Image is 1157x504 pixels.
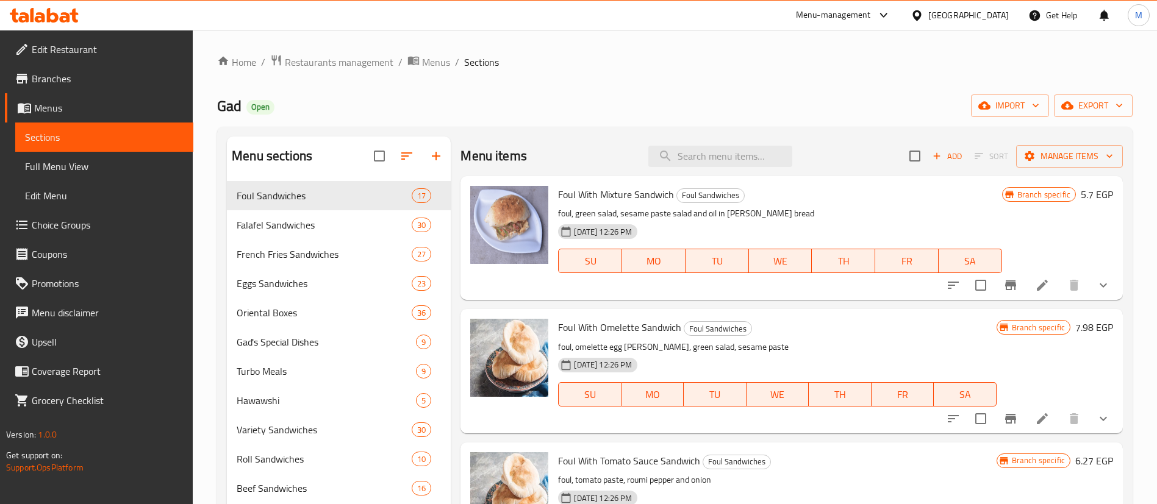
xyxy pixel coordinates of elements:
div: Variety Sandwiches30 [227,415,451,444]
span: WE [754,252,808,270]
a: Grocery Checklist [5,386,193,415]
div: [GEOGRAPHIC_DATA] [928,9,1009,22]
span: Foul With Omelette Sandwich [558,318,681,336]
span: 27 [412,249,431,260]
button: Add section [421,141,451,171]
span: MO [627,252,681,270]
span: Menus [34,101,184,115]
div: Roll Sandwiches10 [227,444,451,474]
button: SU [558,249,622,273]
span: 30 [412,219,431,231]
a: Edit menu item [1035,278,1050,293]
span: Restaurants management [285,55,393,69]
a: Edit Menu [15,181,193,210]
div: Eggs Sandwiches [237,276,412,291]
button: FR [875,249,939,273]
span: SU [564,386,616,403]
span: 30 [412,424,431,436]
div: items [412,452,431,466]
span: 9 [417,366,431,377]
span: 17 [412,190,431,202]
div: Hawawshi [237,393,416,408]
span: Foul With Tomato Sauce Sandwich [558,452,700,470]
span: Turbo Meals [237,364,416,378]
div: Eggs Sandwiches23 [227,269,451,298]
a: Restaurants management [270,54,393,70]
button: export [1054,94,1133,117]
button: delete [1059,404,1089,433]
button: FR [872,382,934,406]
a: Branches [5,64,193,93]
span: Full Menu View [25,159,184,174]
span: Gad [217,92,242,119]
button: Branch-specific-item [996,271,1025,300]
span: [DATE] 12:26 PM [569,492,637,504]
span: TH [814,386,867,403]
li: / [261,55,265,69]
div: items [412,276,431,291]
h2: Menu sections [232,147,312,165]
span: Branch specific [1007,455,1070,466]
div: French Fries Sandwiches [237,247,412,261]
div: Foul Sandwiches [703,455,771,469]
span: Open [246,102,274,112]
h6: 7.98 EGP [1075,319,1113,336]
p: foul, green salad, sesame paste salad and oil in [PERSON_NAME] bread [558,206,1001,221]
a: Edit menu item [1035,411,1050,426]
div: items [412,188,431,203]
span: 23 [412,278,431,289]
span: Falafel Sandwiches [237,218,412,232]
a: Promotions [5,269,193,298]
span: Select to update [968,406,994,431]
span: Foul Sandwiches [677,188,744,202]
span: 5 [417,395,431,406]
div: items [412,218,431,232]
span: Menu disclaimer [32,305,184,320]
img: Foul With Mixture Sandwich [470,186,548,264]
button: TH [809,382,872,406]
button: MO [622,249,686,273]
span: SA [944,252,997,270]
div: items [412,422,431,437]
a: Menus [5,93,193,122]
div: Foul Sandwiches17 [227,181,451,210]
img: Foul With Omelette Sandwich [470,319,548,397]
span: 9 [417,336,431,348]
div: Foul Sandwiches [676,188,745,203]
div: items [416,364,431,378]
span: Roll Sandwiches [237,452,412,466]
span: Oriental Boxes [237,305,412,320]
div: Menu-management [796,8,871,23]
span: Select section first [967,147,1016,166]
span: Branch specific [1012,189,1075,201]
button: SU [558,382,621,406]
span: import [981,98,1039,113]
h2: Menu items [460,147,527,165]
span: 16 [412,483,431,494]
button: TU [686,249,749,273]
span: Gad's Special Dishes [237,335,416,349]
span: export [1064,98,1123,113]
div: Variety Sandwiches [237,422,412,437]
a: Home [217,55,256,69]
a: Coupons [5,240,193,269]
p: foul, tomato paste, roumi pepper and onion [558,472,996,488]
button: sort-choices [939,271,968,300]
a: Support.OpsPlatform [6,460,84,475]
span: Version: [6,427,36,442]
span: TU [689,386,742,403]
svg: Show Choices [1096,278,1111,293]
span: SA [939,386,992,403]
button: SA [939,249,1002,273]
span: [DATE] 12:26 PM [569,226,637,238]
span: Sections [464,55,499,69]
button: TH [812,249,875,273]
span: FR [880,252,934,270]
span: Foul Sandwiches [237,188,412,203]
span: Beef Sandwiches [237,481,412,495]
